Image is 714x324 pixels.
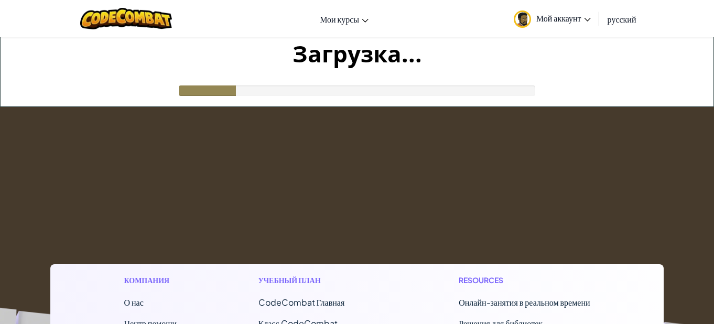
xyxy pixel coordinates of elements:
span: русский [608,14,636,25]
a: О нас [124,297,143,308]
a: Мои курсы [315,5,374,33]
span: Мои курсы [320,14,359,25]
img: CodeCombat logo [80,8,172,29]
span: CodeCombat Главная [258,297,345,308]
h1: Загрузка... [1,37,713,70]
h1: Учебный план [258,275,377,286]
a: Онлайн-занятия в реальном времени [459,297,590,308]
h1: Resources [459,275,590,286]
h1: Компания [124,275,177,286]
a: русский [602,5,642,33]
img: avatar [514,10,531,28]
a: Мой аккаунт [509,2,596,35]
span: Мой аккаунт [536,13,591,24]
